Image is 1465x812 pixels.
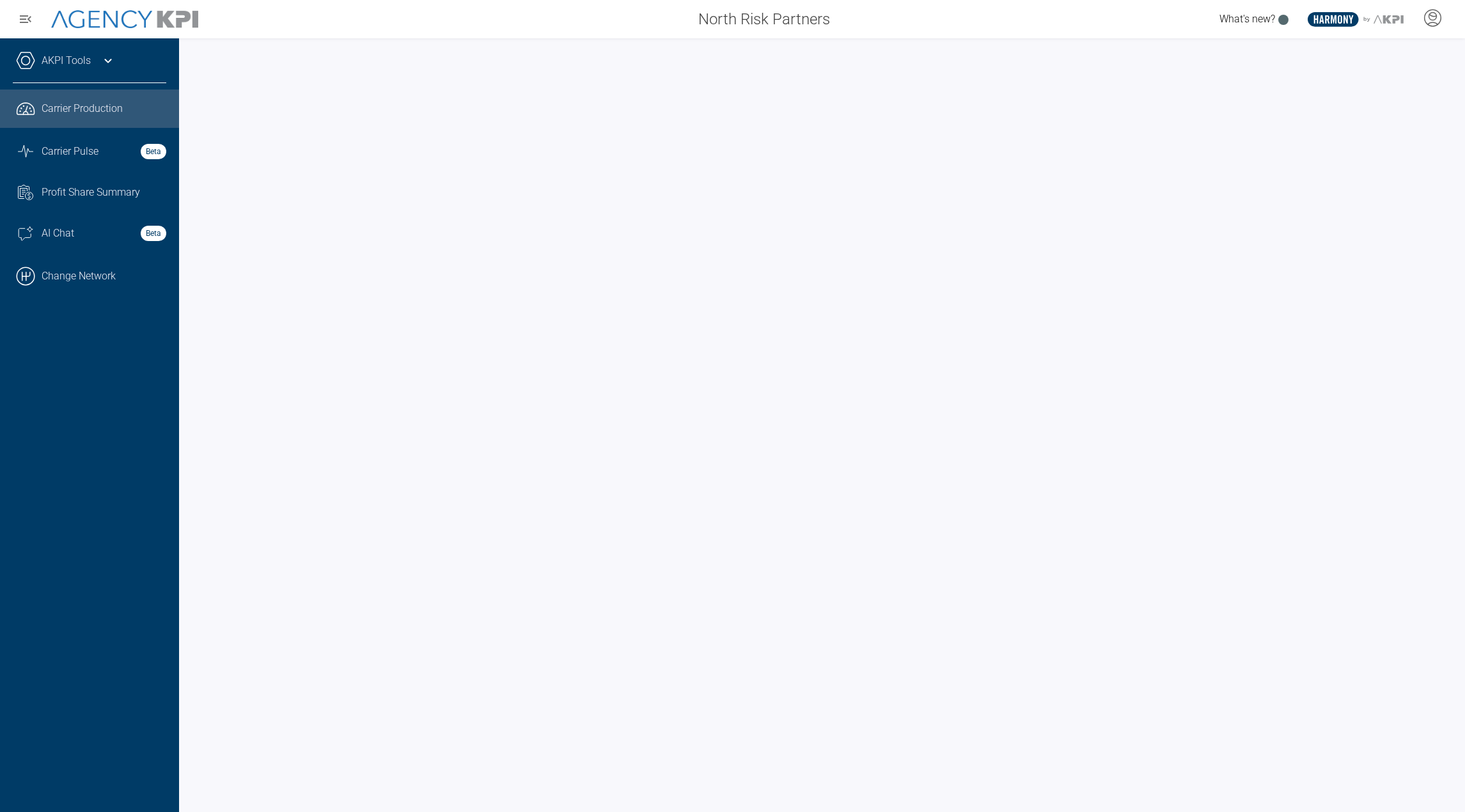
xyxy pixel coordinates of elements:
span: Profit Share Summary [42,185,140,200]
img: AgencyKPI [51,10,198,29]
span: What's new? [1219,13,1275,25]
span: Carrier Production [42,101,123,116]
span: North Risk Partners [698,8,830,31]
a: AKPI Tools [42,53,91,68]
span: Carrier Pulse [42,144,98,159]
strong: Beta [141,144,166,159]
strong: Beta [141,226,166,241]
span: AI Chat [42,226,74,241]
